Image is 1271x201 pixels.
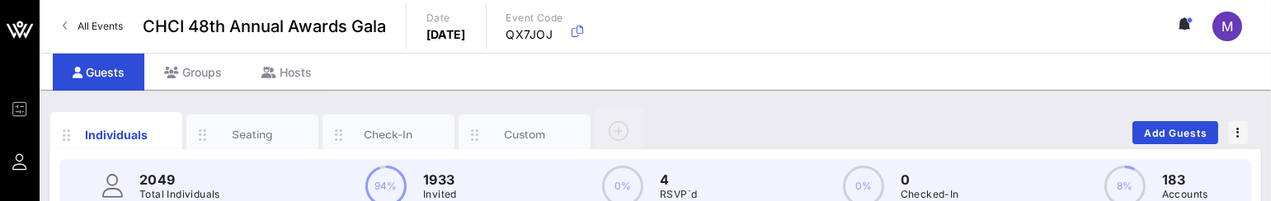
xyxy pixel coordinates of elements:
[488,127,562,143] div: Custom
[216,127,290,143] div: Seating
[660,170,697,189] p: 4
[144,54,242,91] div: Groups
[53,54,144,91] div: Guests
[426,10,466,26] p: Date
[80,126,153,143] div: Individuals
[506,10,563,26] p: Event Code
[1162,170,1208,189] p: 183
[139,170,220,189] p: 2049
[901,170,959,189] p: 0
[506,26,563,43] p: QX7JOJ
[1212,12,1242,41] div: M
[1132,121,1218,144] button: Add Guests
[53,13,133,40] a: All Events
[242,54,332,91] div: Hosts
[1222,18,1233,35] span: M
[423,170,457,189] p: 1933
[426,26,466,43] p: [DATE]
[352,127,426,143] div: Check-In
[143,14,386,39] span: CHCI 48th Annual Awards Gala
[1143,127,1208,139] span: Add Guests
[78,20,123,32] span: All Events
